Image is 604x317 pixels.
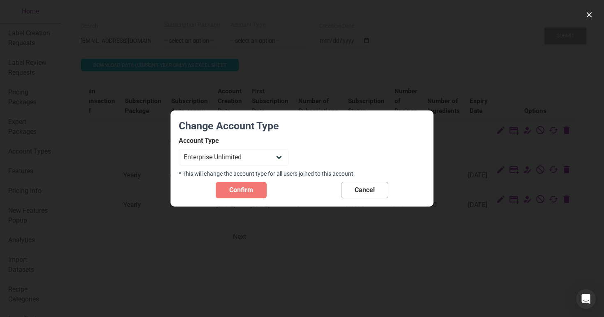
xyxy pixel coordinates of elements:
span: Cancel [355,185,375,195]
button: Confirm [216,182,267,198]
div: * This will change the account type for all users joined to this account [179,169,425,179]
div: Open Intercom Messenger [576,289,596,309]
label: Account Type [179,136,288,146]
span: Confirm [229,185,253,195]
button: Cancel [341,182,388,198]
h3: Change Account Type [179,119,425,136]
